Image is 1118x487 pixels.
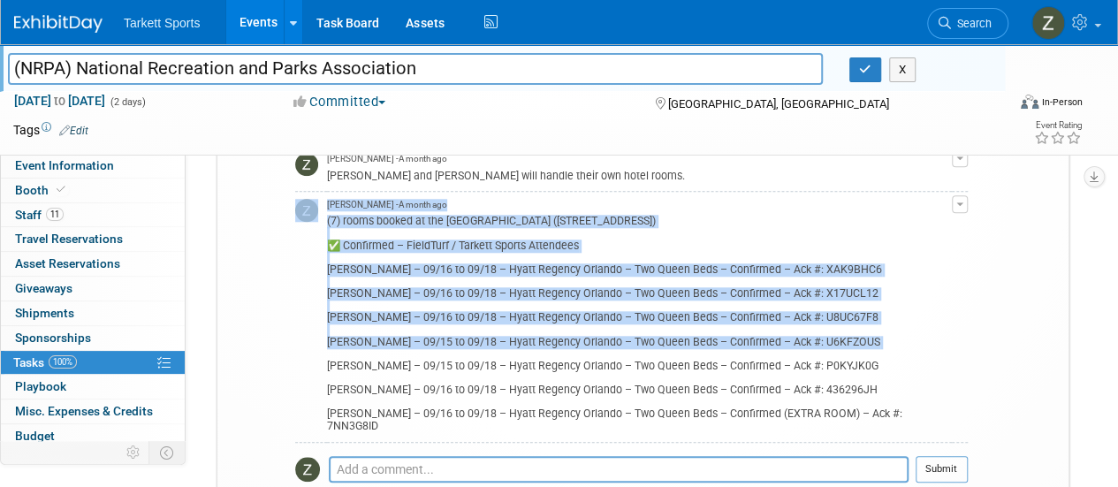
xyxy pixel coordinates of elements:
[927,8,1008,39] a: Search
[1,351,185,375] a: Tasks100%
[124,16,200,30] span: Tarkett Sports
[15,158,114,172] span: Event Information
[295,457,320,482] img: Zak Sigler
[295,153,318,176] img: Zak Sigler
[15,281,72,295] span: Giveaways
[15,306,74,320] span: Shipments
[51,94,68,108] span: to
[1,326,185,350] a: Sponsorships
[1,375,185,399] a: Playbook
[15,429,55,443] span: Budget
[109,96,146,108] span: (2 days)
[1,227,185,251] a: Travel Reservations
[15,379,66,393] span: Playbook
[14,15,103,33] img: ExhibitDay
[1,424,185,448] a: Budget
[926,92,1083,118] div: Event Format
[327,153,447,165] span: [PERSON_NAME] - A month ago
[1,179,185,202] a: Booth
[327,199,447,211] span: [PERSON_NAME] - A month ago
[15,208,64,222] span: Staff
[13,121,88,139] td: Tags
[1,154,185,178] a: Event Information
[916,456,968,483] button: Submit
[1,301,185,325] a: Shipments
[13,93,106,109] span: [DATE] [DATE]
[149,441,186,464] td: Toggle Event Tabs
[287,93,392,111] button: Committed
[1,203,185,227] a: Staff11
[1021,95,1038,109] img: Format-Inperson.png
[295,199,318,222] img: Zak Sigler
[889,57,916,82] button: X
[13,355,77,369] span: Tasks
[118,441,149,464] td: Personalize Event Tab Strip
[1041,95,1083,109] div: In-Person
[59,125,88,137] a: Edit
[327,166,952,183] div: [PERSON_NAME] and [PERSON_NAME] will handle their own hotel rooms.
[15,232,123,246] span: Travel Reservations
[1,399,185,423] a: Misc. Expenses & Credits
[49,355,77,369] span: 100%
[15,256,120,270] span: Asset Reservations
[57,185,65,194] i: Booth reservation complete
[46,208,64,221] span: 11
[1031,6,1065,40] img: Zak Sigler
[1,252,185,276] a: Asset Reservations
[667,97,888,110] span: [GEOGRAPHIC_DATA], [GEOGRAPHIC_DATA]
[15,183,69,197] span: Booth
[15,331,91,345] span: Sponsorships
[327,211,952,432] div: (7) rooms booked at the [GEOGRAPHIC_DATA] ([STREET_ADDRESS]) ✅ Confirmed – FieldTurf / Tarkett Sp...
[951,17,992,30] span: Search
[1,277,185,301] a: Giveaways
[15,404,153,418] span: Misc. Expenses & Credits
[1034,121,1082,130] div: Event Rating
